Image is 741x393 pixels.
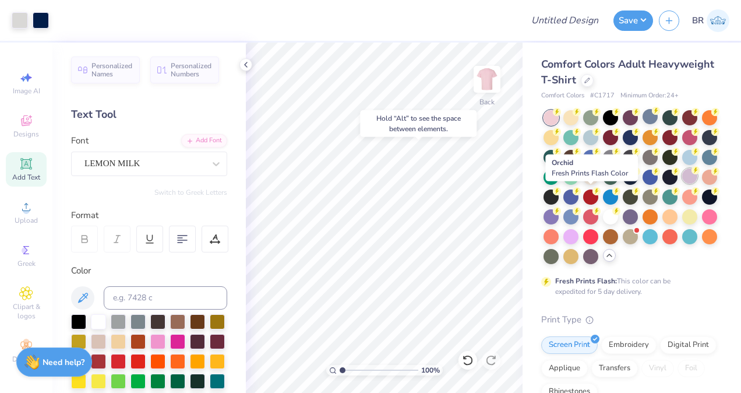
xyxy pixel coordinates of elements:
strong: Fresh Prints Flash: [555,276,617,286]
div: Vinyl [641,360,674,377]
span: Personalized Numbers [171,62,212,78]
div: Screen Print [541,336,598,354]
div: Transfers [591,360,638,377]
button: Save [613,10,653,31]
span: # C1717 [590,91,615,101]
div: Embroidery [601,336,657,354]
a: BR [692,9,729,32]
span: Add Text [12,173,40,182]
span: Comfort Colors Adult Heavyweight T-Shirt [541,57,714,87]
span: Decorate [12,355,40,364]
div: Text Tool [71,107,227,122]
div: Hold “Alt” to see the space between elements. [360,110,477,137]
div: Orchid [545,155,638,181]
div: Print Type [541,313,718,327]
label: Font [71,134,89,148]
div: Add Font [181,134,227,148]
img: Brianna Ruscoe [707,9,729,32]
div: Digital Print [660,336,717,354]
span: Comfort Colors [541,91,584,101]
div: Format [71,209,228,222]
div: This color can be expedited for 5 day delivery. [555,276,698,297]
input: Untitled Design [522,9,608,32]
span: 100 % [421,365,440,376]
div: Color [71,264,227,278]
span: Clipart & logos [6,302,47,321]
div: Foil [678,360,705,377]
span: Fresh Prints Flash Color [552,169,628,178]
input: e.g. 7428 c [104,286,227,310]
span: Greek [17,259,36,268]
img: Back [475,68,499,91]
span: Personalized Names [91,62,133,78]
span: BR [692,14,704,27]
span: Image AI [13,86,40,96]
span: Designs [13,129,39,139]
div: Back [479,97,495,107]
span: Minimum Order: 24 + [620,91,679,101]
span: Upload [15,216,38,225]
strong: Need help? [43,357,84,368]
button: Switch to Greek Letters [154,188,227,197]
div: Applique [541,360,588,377]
